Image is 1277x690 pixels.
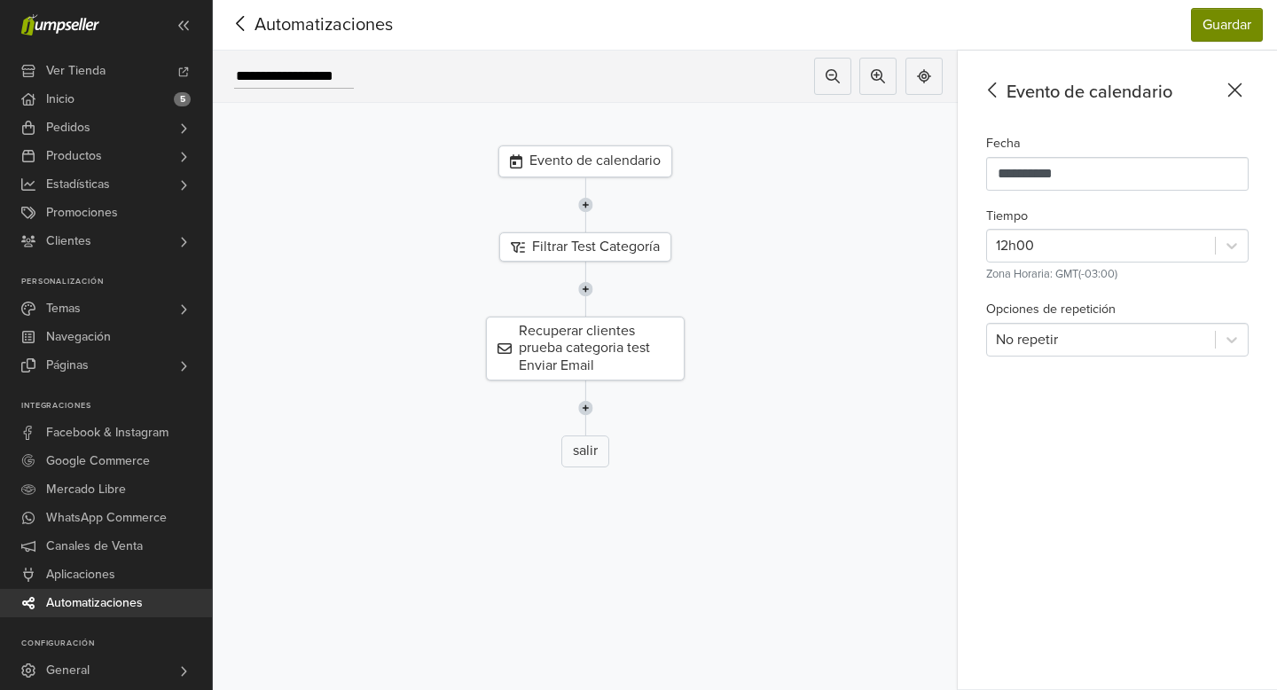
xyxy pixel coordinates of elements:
[578,262,593,317] img: line-7960e5f4d2b50ad2986e.svg
[986,207,1028,226] label: Tiempo
[561,435,609,467] div: salir
[21,277,212,287] p: Personalización
[986,300,1116,319] label: Opciones de repetición
[46,85,74,114] span: Inicio
[46,142,102,170] span: Productos
[46,170,110,199] span: Estadísticas
[46,532,143,561] span: Canales de Venta
[21,401,212,412] p: Integraciones
[46,475,126,504] span: Mercado Libre
[499,232,671,262] div: Filtrar Test Categoría
[227,12,365,38] span: Automatizaciones
[498,145,672,177] div: Evento de calendario
[46,57,106,85] span: Ver Tienda
[46,227,91,255] span: Clientes
[986,267,1117,281] small: Zona Horaria: GMT(-03:00)
[46,294,81,323] span: Temas
[578,177,593,232] img: line-7960e5f4d2b50ad2986e.svg
[578,380,593,435] img: line-7960e5f4d2b50ad2986e.svg
[46,114,90,142] span: Pedidos
[46,561,115,589] span: Aplicaciones
[1191,8,1263,42] button: Guardar
[46,447,150,475] span: Google Commerce
[46,199,118,227] span: Promociones
[46,589,143,617] span: Automatizaciones
[46,323,111,351] span: Navegación
[46,351,89,380] span: Páginas
[46,656,90,685] span: General
[979,79,1249,106] div: Evento de calendario
[986,134,1021,153] label: Fecha
[46,504,167,532] span: WhatsApp Commerce
[174,92,191,106] span: 5
[21,639,212,649] p: Configuración
[486,317,685,380] div: Recuperar clientes prueba categoria test Enviar Email
[46,419,168,447] span: Facebook & Instagram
